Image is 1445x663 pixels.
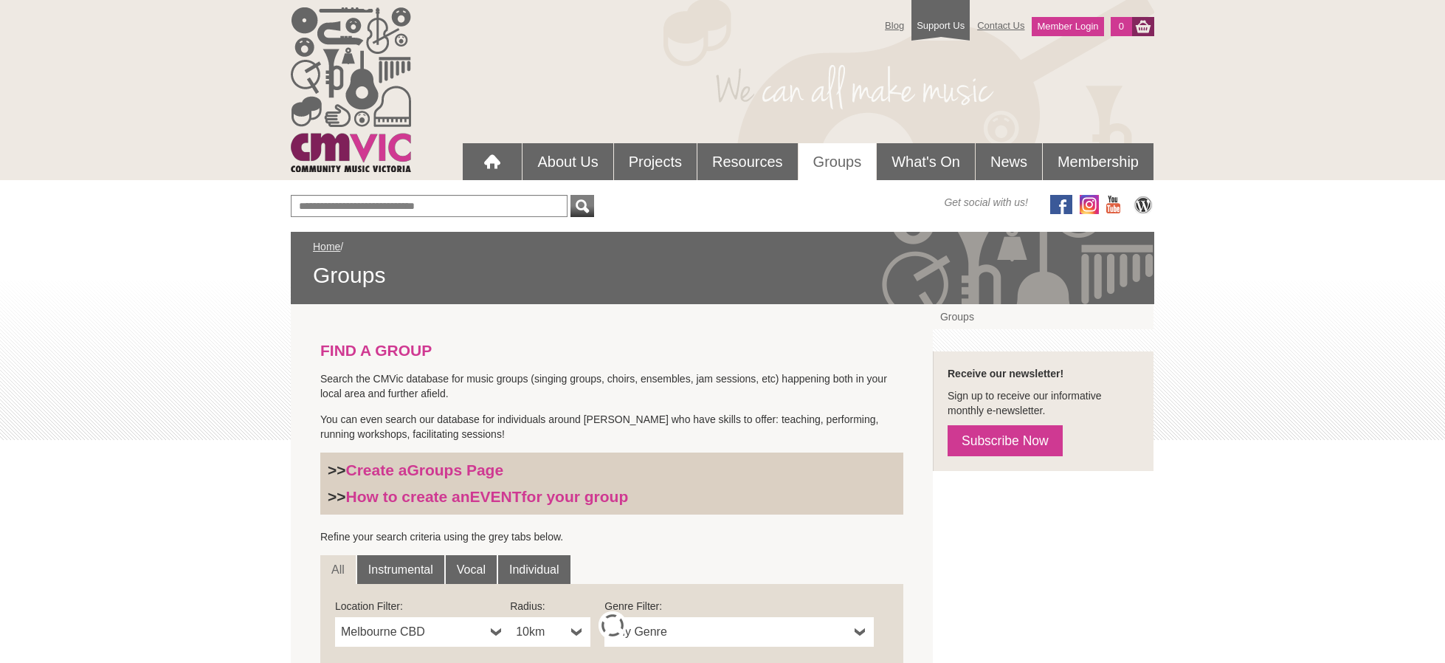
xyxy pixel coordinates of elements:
h3: >> [328,461,896,480]
a: Vocal [446,555,497,585]
strong: FIND A GROUP [320,342,432,359]
strong: EVENT [470,488,522,505]
p: You can even search our database for individuals around [PERSON_NAME] who have skills to offer: t... [320,412,903,442]
a: Subscribe Now [948,425,1063,456]
a: Groups [799,143,877,180]
strong: Receive our newsletter! [948,368,1063,379]
strong: Groups Page [407,461,503,478]
a: 0 [1111,17,1132,36]
a: Resources [697,143,798,180]
a: Melbourne CBD [335,617,510,647]
a: Blog [877,13,911,38]
span: Any Genre [610,623,849,641]
img: icon-instagram.png [1080,195,1099,214]
span: Get social with us! [944,195,1028,210]
span: Groups [313,261,1132,289]
a: Projects [614,143,697,180]
a: Member Login [1032,17,1103,36]
a: Groups [933,304,1153,329]
h3: >> [328,487,896,506]
label: Genre Filter: [604,599,874,614]
p: Sign up to receive our informative monthly e-newsletter. [948,388,1139,418]
span: 10km [516,623,565,641]
a: Membership [1043,143,1153,180]
a: About Us [523,143,613,180]
div: / [313,239,1132,289]
label: Radius: [510,599,590,614]
p: Search the CMVic database for music groups (singing groups, choirs, ensembles, jam sessions, etc)... [320,371,903,401]
img: CMVic Blog [1132,195,1154,214]
a: News [976,143,1042,180]
label: Location Filter: [335,599,510,614]
a: What's On [877,143,975,180]
a: How to create anEVENTfor your group [346,488,629,505]
span: Melbourne CBD [341,623,485,641]
a: Individual [498,555,570,585]
img: cmvic_logo.png [291,7,411,172]
a: Create aGroups Page [346,461,504,478]
a: Home [313,241,340,253]
a: Contact Us [970,13,1032,38]
p: Refine your search criteria using the grey tabs below. [320,529,903,544]
a: Any Genre [604,617,874,647]
a: All [320,555,356,585]
a: Instrumental [357,555,444,585]
a: 10km [510,617,590,647]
